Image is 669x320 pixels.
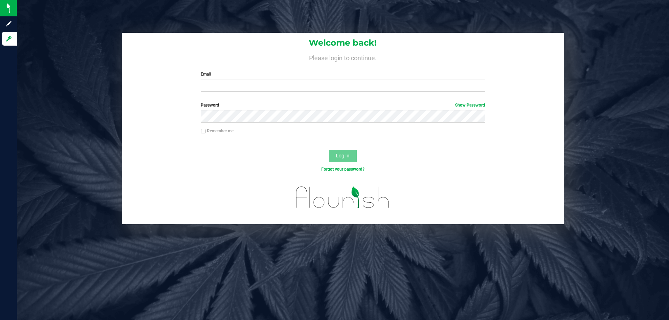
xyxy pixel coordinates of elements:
[287,180,398,215] img: flourish_logo.svg
[336,153,349,158] span: Log In
[201,103,219,108] span: Password
[201,129,206,134] input: Remember me
[321,167,364,172] a: Forgot your password?
[201,128,233,134] label: Remember me
[201,71,485,77] label: Email
[455,103,485,108] a: Show Password
[5,20,12,27] inline-svg: Sign up
[5,35,12,42] inline-svg: Log in
[122,38,564,47] h1: Welcome back!
[329,150,357,162] button: Log In
[122,53,564,61] h4: Please login to continue.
